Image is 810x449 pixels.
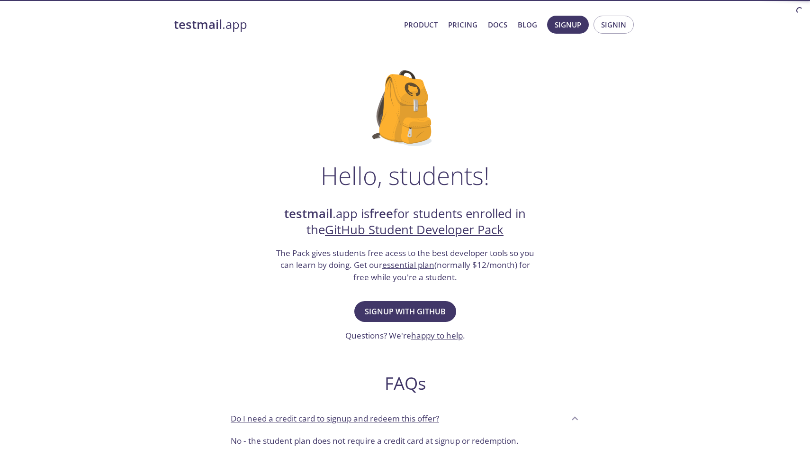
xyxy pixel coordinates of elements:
[594,16,634,34] button: Signin
[547,16,589,34] button: Signup
[231,412,439,425] p: Do I need a credit card to signup and redeem this offer?
[174,17,396,33] a: testmail.app
[488,18,507,31] a: Docs
[231,435,579,447] p: No - the student plan does not require a credit card at signup or redemption.
[345,330,465,342] h3: Questions? We're .
[223,373,587,394] h2: FAQs
[555,18,581,31] span: Signup
[325,221,504,238] a: GitHub Student Developer Pack
[369,205,393,222] strong: free
[372,70,438,146] img: github-student-backpack.png
[518,18,537,31] a: Blog
[354,301,456,322] button: Signup with GitHub
[321,161,489,190] h1: Hello, students!
[275,247,535,284] h3: The Pack gives students free acess to the best developer tools so you can learn by doing. Get our...
[223,405,587,431] div: Do I need a credit card to signup and redeem this offer?
[601,18,626,31] span: Signin
[448,18,477,31] a: Pricing
[275,206,535,238] h2: .app is for students enrolled in the
[284,205,333,222] strong: testmail
[365,305,446,318] span: Signup with GitHub
[404,18,438,31] a: Product
[174,16,222,33] strong: testmail
[382,259,434,270] a: essential plan
[411,330,463,341] a: happy to help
